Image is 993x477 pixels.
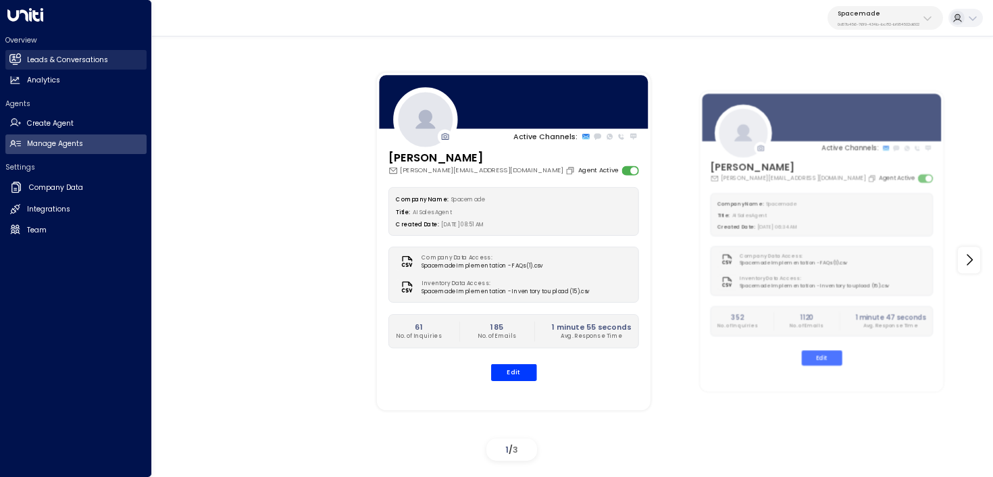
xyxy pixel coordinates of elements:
h2: Company Data [29,182,83,193]
h2: 1 minute 55 seconds [552,321,631,332]
p: Avg. Response Time [552,332,631,340]
h2: Settings [5,162,147,172]
label: Company Name: [717,200,764,207]
span: 1 [505,444,509,455]
span: Spacemade [451,195,484,203]
a: Create Agent [5,114,147,133]
label: Title: [717,211,730,218]
h2: Manage Agents [27,139,83,149]
span: [DATE] 06:34 AM [758,223,798,230]
label: Created Date: [396,221,438,228]
a: Integrations [5,200,147,220]
button: Copy [868,174,879,182]
label: Company Name: [396,195,448,203]
span: 3 [513,444,518,455]
label: Created Date: [717,223,755,230]
p: No. of Inquiries [717,322,758,329]
h3: [PERSON_NAME] [711,159,879,174]
p: Active Channels: [513,131,578,142]
span: Spacemade Implementation - Inventory to upload (15).csv [422,287,589,295]
h2: 185 [478,321,516,332]
p: Spacemade [838,9,919,18]
h2: 1 minute 47 seconds [856,312,927,322]
h2: 352 [717,312,758,322]
h2: 61 [396,321,442,332]
button: Spacemade0d57b456-76f9-434b-bc82-bf954502d602 [827,6,943,30]
span: [DATE] 08:51 AM [441,221,484,228]
span: AI Sales Agent [413,208,453,216]
label: Title: [396,208,410,216]
p: Active Channels: [822,143,879,153]
button: Edit [490,364,536,381]
button: Copy [565,166,578,175]
p: No. of Inquiries [396,332,442,340]
label: Agent Active [880,174,915,182]
h2: Analytics [27,75,60,86]
p: Avg. Response Time [856,322,927,329]
button: Edit [802,351,842,366]
p: No. of Emails [478,332,516,340]
a: Analytics [5,71,147,91]
div: [PERSON_NAME][EMAIL_ADDRESS][DOMAIN_NAME] [388,166,577,175]
a: Team [5,220,147,240]
span: AI Sales Agent [732,211,767,218]
a: Company Data [5,177,147,199]
div: / [486,438,537,461]
p: No. of Emails [790,322,823,329]
a: Manage Agents [5,134,147,154]
h2: Overview [5,35,147,45]
span: Spacemade [767,200,797,207]
h3: [PERSON_NAME] [388,149,577,166]
h2: 1120 [790,312,823,322]
label: Company Data Access: [740,252,844,259]
h2: Team [27,225,47,236]
span: Spacemade Implementation - FAQs (1).csv [422,262,542,270]
label: Inventory Data Access: [740,275,886,282]
span: Spacemade Implementation - Inventory to upload (15).csv [740,282,890,290]
span: Spacemade Implementation - FAQs (1).csv [740,259,848,267]
a: Leads & Conversations [5,50,147,70]
label: Inventory Data Access: [422,279,585,287]
h2: Agents [5,99,147,109]
div: [PERSON_NAME][EMAIL_ADDRESS][DOMAIN_NAME] [711,174,879,182]
h2: Create Agent [27,118,74,129]
label: Agent Active [578,166,617,175]
label: Company Data Access: [422,253,538,261]
p: 0d57b456-76f9-434b-bc82-bf954502d602 [838,22,919,27]
h2: Leads & Conversations [27,55,108,66]
h2: Integrations [27,204,70,215]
